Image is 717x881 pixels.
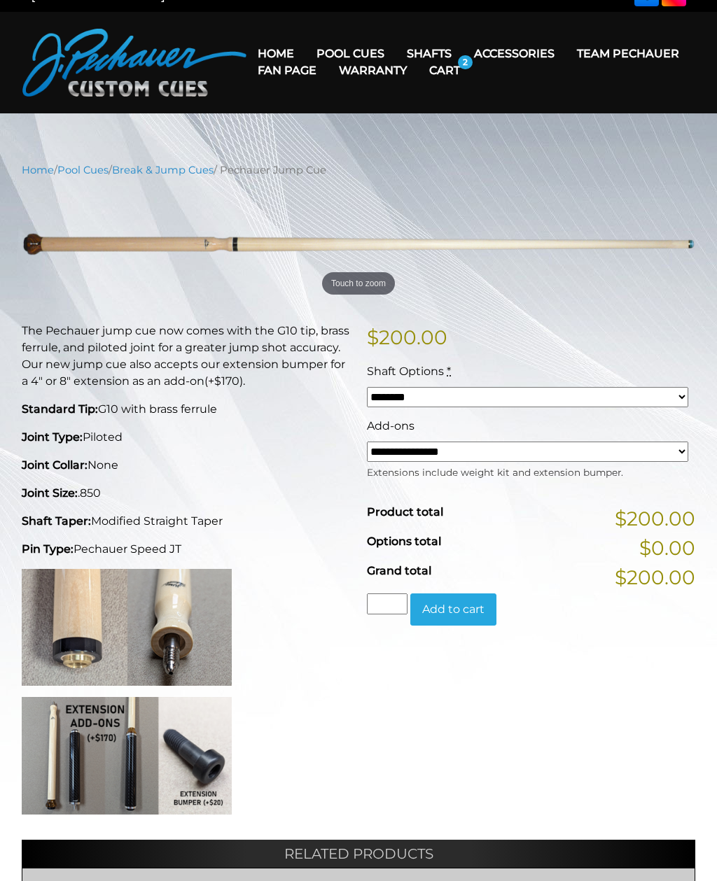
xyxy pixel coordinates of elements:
[396,36,463,71] a: Shafts
[22,323,350,390] p: The Pechauer jump cue now comes with the G10 tip, brass ferrule, and piloted joint for a greater ...
[305,36,396,71] a: Pool Cues
[112,164,214,176] a: Break & Jump Cues
[22,164,54,176] a: Home
[22,840,695,868] h2: Related products
[367,593,408,614] input: Product quantity
[22,401,350,418] p: G10 with brass ferrule
[22,162,695,178] nav: Breadcrumb
[367,564,431,577] span: Grand total
[22,514,91,528] strong: Shaft Taper:
[410,593,496,626] button: Add to cart
[22,458,88,472] strong: Joint Collar:
[246,52,328,88] a: Fan Page
[22,29,246,97] img: Pechauer Custom Cues
[447,365,451,378] abbr: required
[22,188,695,300] a: Touch to zoom
[22,188,695,300] img: new-jump-photo.png
[328,52,418,88] a: Warranty
[367,365,444,378] span: Shaft Options
[367,419,415,432] span: Add-ons
[22,485,350,502] p: .850
[615,504,695,533] span: $200.00
[57,164,109,176] a: Pool Cues
[22,542,74,556] strong: Pin Type:
[615,563,695,592] span: $200.00
[418,52,471,88] a: Cart
[463,36,566,71] a: Accessories
[22,430,83,444] strong: Joint Type:
[566,36,690,71] a: Team Pechauer
[367,535,441,548] span: Options total
[246,36,305,71] a: Home
[22,457,350,474] p: None
[639,533,695,563] span: $0.00
[22,429,350,446] p: Piloted
[367,505,443,519] span: Product total
[22,402,98,416] strong: Standard Tip:
[22,486,78,500] strong: Joint Size:
[367,462,688,479] div: Extensions include weight kit and extension bumper.
[367,325,379,349] span: $
[22,513,350,530] p: Modified Straight Taper
[367,325,447,349] bdi: 200.00
[22,541,350,558] p: Pechauer Speed JT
